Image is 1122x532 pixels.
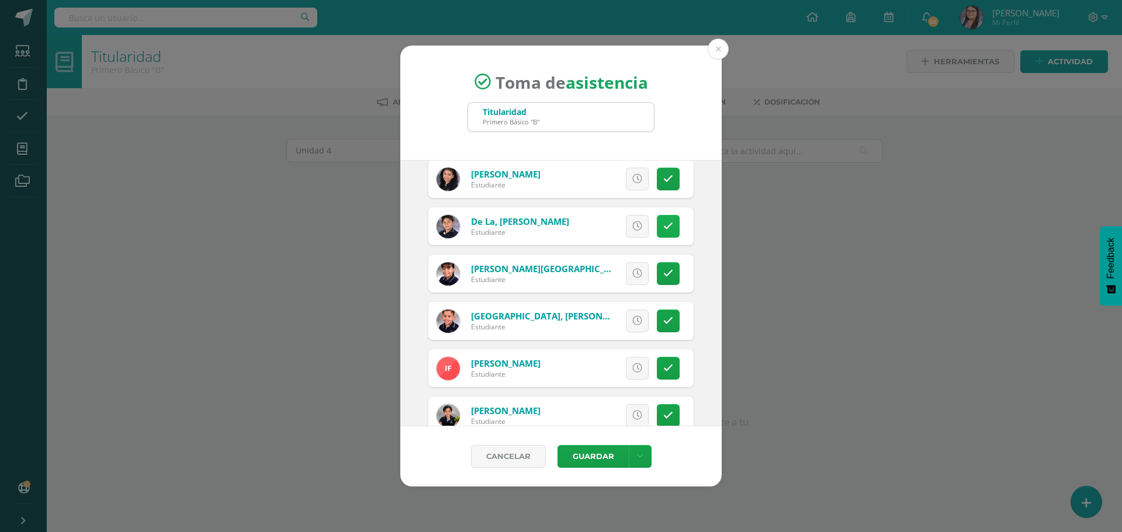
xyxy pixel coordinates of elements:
[496,71,648,93] span: Toma de
[471,180,541,190] div: Estudiante
[483,117,539,126] div: Primero Básico "B"
[437,168,460,191] img: 588dd02ecf68e32a6304e206e52d86f6.png
[437,310,460,333] img: e71ec97f0de81ac75895565fd2852a96.png
[566,71,648,93] strong: asistencia
[471,369,541,379] div: Estudiante
[471,215,569,227] a: de la, [PERSON_NAME]
[471,445,546,468] a: Cancelar
[437,262,460,286] img: 47968ac08a8cc8eba14a1f47d05e4cfd.png
[483,106,539,117] div: Titularidad
[471,227,569,237] div: Estudiante
[471,405,541,416] a: [PERSON_NAME]
[471,357,541,369] a: [PERSON_NAME]
[471,310,635,322] a: [GEOGRAPHIC_DATA], [PERSON_NAME]
[471,416,541,426] div: Estudiante
[471,322,611,332] div: Estudiante
[437,357,460,380] img: 74ef051faed6353fdbe38890b3dbee90.png
[557,445,629,468] button: Guardar
[471,168,541,180] a: [PERSON_NAME]
[437,404,460,427] img: cc79b89b699682455c45fe04f3854fe4.png
[468,103,654,131] input: Busca un grado o sección aquí...
[708,39,729,60] button: Close (Esc)
[471,274,611,284] div: Estudiante
[1100,226,1122,305] button: Feedback - Mostrar encuesta
[437,215,460,238] img: b2b169ab0c02f45f7f9e22505a1c9c2e.png
[1106,238,1116,279] span: Feedback
[471,263,630,274] a: [PERSON_NAME][GEOGRAPHIC_DATA]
